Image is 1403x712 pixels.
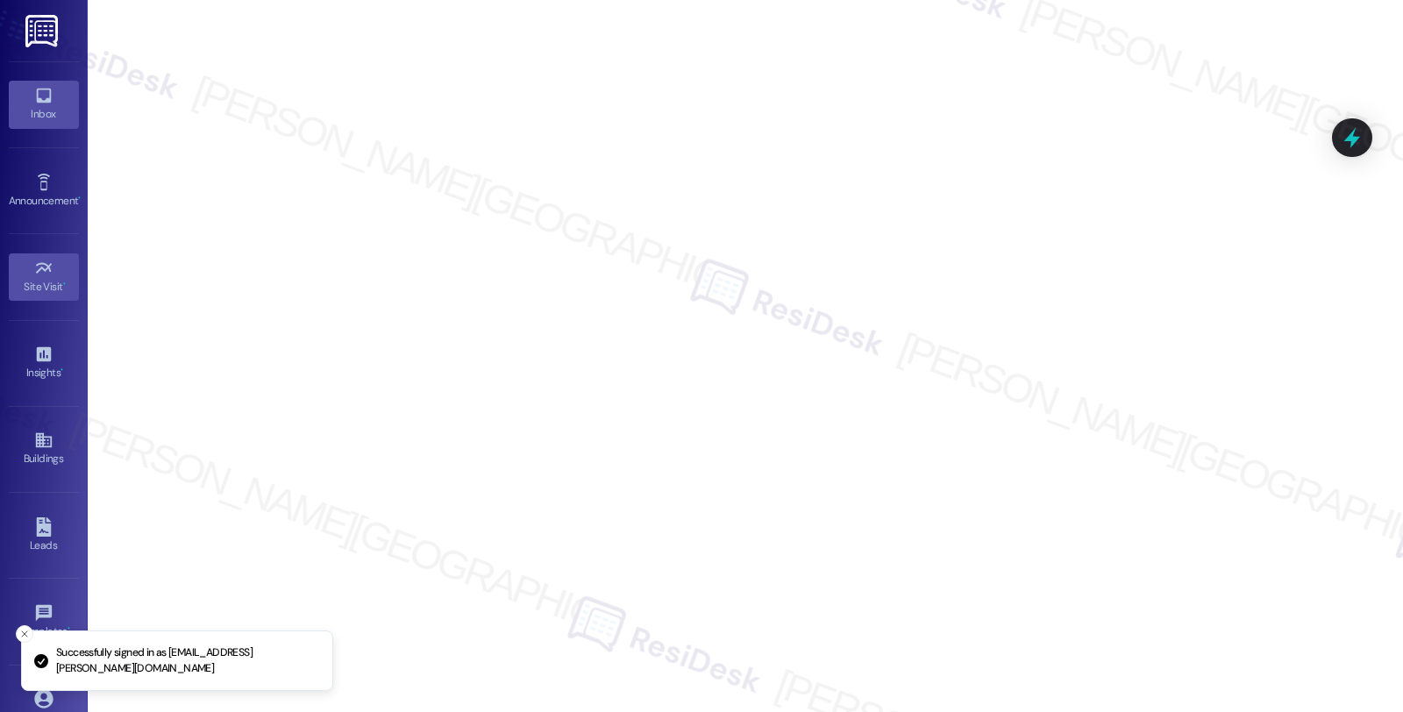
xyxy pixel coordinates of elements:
span: • [63,278,66,290]
button: Close toast [16,625,33,643]
a: Leads [9,512,79,559]
span: • [61,364,63,376]
a: Buildings [9,425,79,473]
p: Successfully signed in as [EMAIL_ADDRESS][PERSON_NAME][DOMAIN_NAME] [56,645,318,676]
a: Templates • [9,598,79,645]
a: Site Visit • [9,253,79,301]
span: • [78,192,81,204]
a: Inbox [9,81,79,128]
img: ResiDesk Logo [25,15,61,47]
a: Insights • [9,339,79,387]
